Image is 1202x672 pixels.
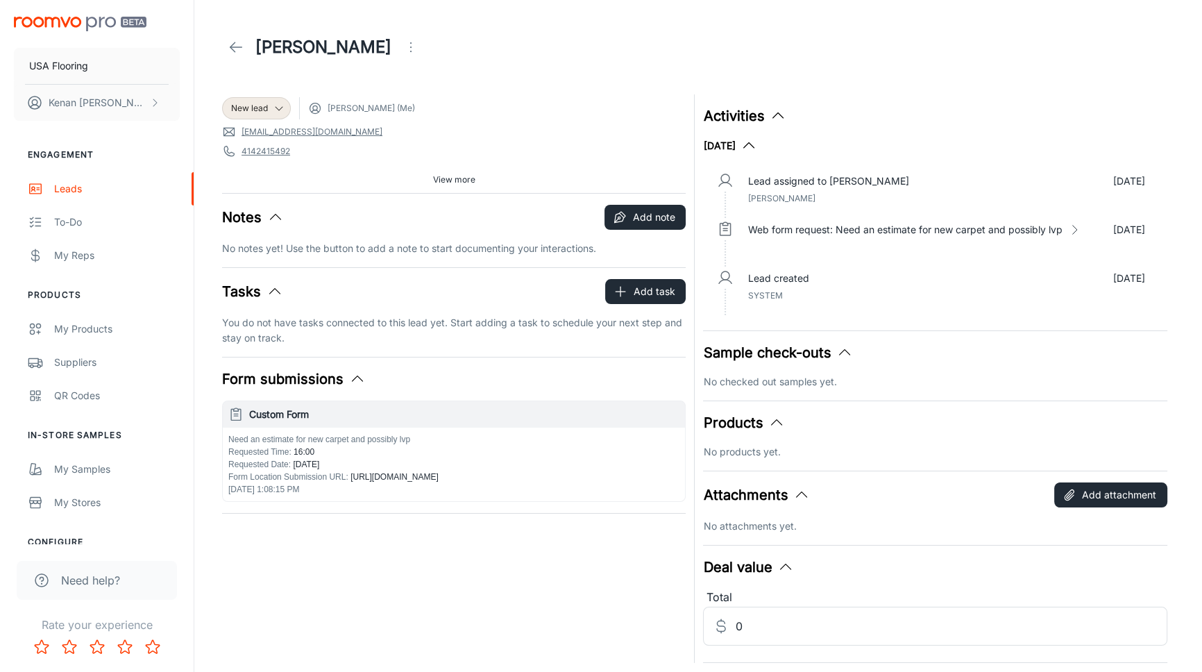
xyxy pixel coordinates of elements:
[54,495,180,510] div: My Stores
[703,444,1167,460] p: No products yet.
[14,17,146,31] img: Roomvo PRO Beta
[222,207,284,228] button: Notes
[231,102,268,115] span: New lead
[703,519,1167,534] p: No attachments yet.
[54,355,180,370] div: Suppliers
[1113,222,1145,237] p: [DATE]
[604,205,686,230] button: Add note
[291,447,314,457] span: 16:00
[703,137,757,154] button: [DATE]
[397,33,425,61] button: Open menu
[703,589,1167,607] div: Total
[222,97,291,119] div: New lead
[14,48,180,84] button: USA Flooring
[242,145,290,158] a: 4142415492
[735,607,1167,646] input: Estimated deal value
[255,35,391,60] h1: [PERSON_NAME]
[222,315,686,346] p: You do not have tasks connected to this lead yet. Start adding a task to schedule your next step ...
[747,174,908,189] p: Lead assigned to [PERSON_NAME]
[428,169,481,190] button: View more
[54,248,180,263] div: My Reps
[703,374,1167,389] p: No checked out samples yet.
[703,412,785,433] button: Products
[222,281,283,302] button: Tasks
[14,85,180,121] button: Kenan [PERSON_NAME]
[348,472,439,482] span: [URL][DOMAIN_NAME]
[28,633,56,661] button: Rate 1 star
[703,342,853,363] button: Sample check-outs
[703,106,786,126] button: Activities
[747,193,815,203] span: [PERSON_NAME]
[49,95,146,110] p: Kenan [PERSON_NAME]
[328,102,415,115] span: [PERSON_NAME] (Me)
[111,633,139,661] button: Rate 4 star
[54,462,180,477] div: My Samples
[83,633,111,661] button: Rate 3 star
[228,447,291,457] span: Requested Time :
[222,241,686,256] p: No notes yet! Use the button to add a note to start documenting your interactions.
[747,290,782,301] span: System
[228,472,348,482] span: Form Location Submission URL :
[54,321,180,337] div: My Products
[1113,271,1145,286] p: [DATE]
[249,407,679,422] h6: Custom Form
[703,557,794,578] button: Deal value
[703,485,810,505] button: Attachments
[228,460,291,469] span: Requested Date :
[54,181,180,196] div: Leads
[54,388,180,403] div: QR Codes
[11,616,183,633] p: Rate your experience
[747,222,1062,237] p: Web form request: Need an estimate for new carpet and possibly lvp
[228,485,300,494] span: [DATE] 1:08:15 PM
[291,460,319,469] span: [DATE]
[56,633,83,661] button: Rate 2 star
[1054,482,1167,507] button: Add attachment
[747,271,809,286] p: Lead created
[139,633,167,661] button: Rate 5 star
[605,279,686,304] button: Add task
[433,174,475,186] span: View more
[228,433,679,446] p: Need an estimate for new carpet and possibly lvp
[242,126,382,138] a: [EMAIL_ADDRESS][DOMAIN_NAME]
[29,58,88,74] p: USA Flooring
[54,215,180,230] div: To-do
[222,369,366,389] button: Form submissions
[61,572,120,589] span: Need help?
[1113,174,1145,189] p: [DATE]
[223,401,685,501] button: Custom FormNeed an estimate for new carpet and possibly lvpRequested Time: 16:00Requested Date: [...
